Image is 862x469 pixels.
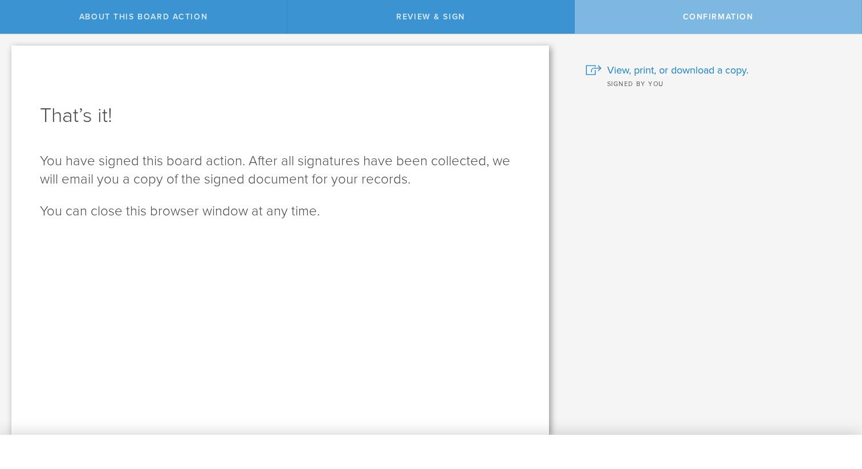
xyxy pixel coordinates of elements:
h1: That’s it! [40,102,521,129]
span: View, print, or download a copy. [607,63,749,78]
p: You can close this browser window at any time. [40,202,521,221]
div: Signed by you [585,78,845,89]
span: Confirmation [683,12,754,22]
p: You have signed this board action. After all signatures have been collected, we will email you a ... [40,152,521,189]
span: Review & Sign [396,12,465,22]
span: About this Board Action [79,12,208,22]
